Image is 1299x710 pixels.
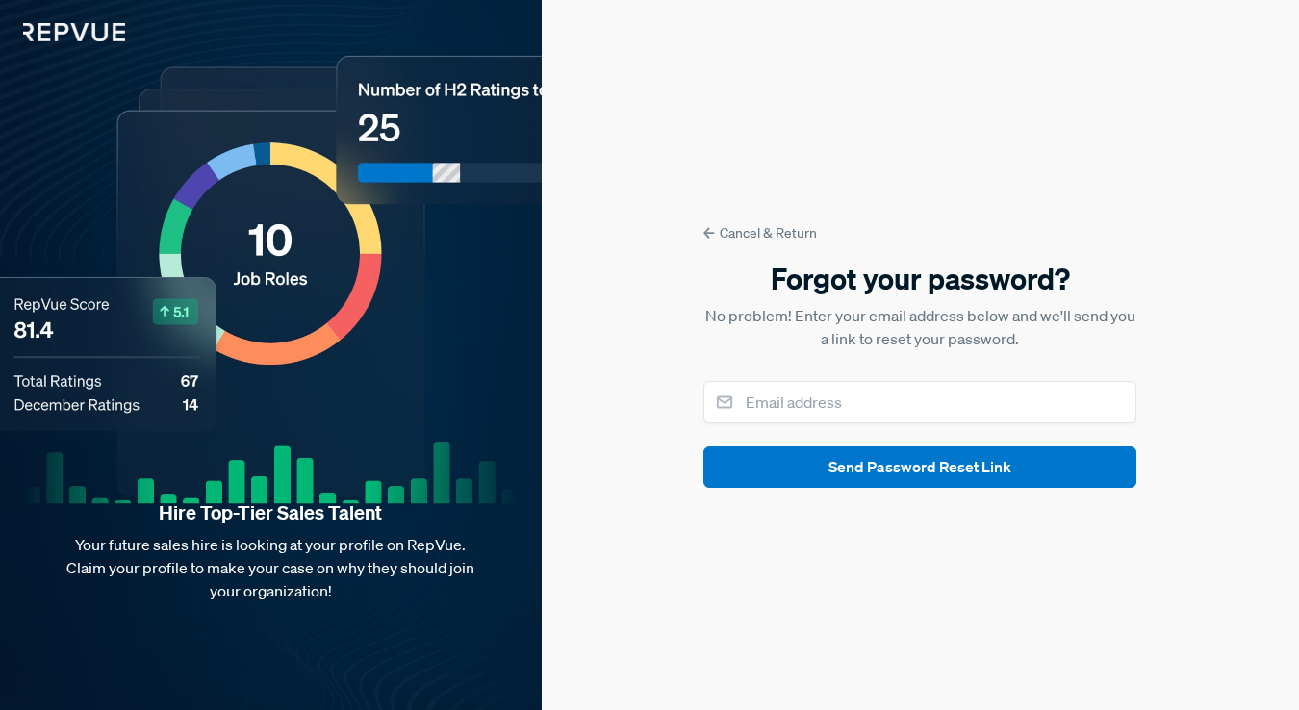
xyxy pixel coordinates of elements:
p: Your future sales hire is looking at your profile on RepVue. Claim your profile to make your case... [31,533,511,602]
button: Send Password Reset Link [703,446,1136,488]
h5: Forgot your password? [703,259,1136,299]
input: Email address [703,381,1136,423]
strong: Hire Top-Tier Sales Talent [31,500,511,525]
p: No problem! Enter your email address below and we'll send you a link to reset your password. [703,304,1136,350]
a: Cancel & Return [703,223,1136,243]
